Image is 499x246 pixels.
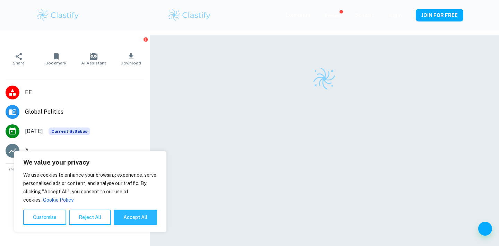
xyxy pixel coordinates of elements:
div: This exemplar is based on the current syllabus. Feel free to refer to it for inspiration/ideas wh... [49,128,90,135]
span: AI Assistant [81,61,106,65]
div: We value your privacy [14,151,166,232]
p: A [25,147,29,155]
span: Share [13,61,25,65]
button: Bookmark [37,49,75,69]
span: This is an example of past student work. Do not copy or submit as your own. Use to understand the... [3,167,147,177]
p: We use cookies to enhance your browsing experience, serve personalised ads or content, and analys... [23,171,157,204]
button: Accept All [114,210,157,225]
span: Download [121,61,141,65]
button: Help and Feedback [478,222,492,236]
img: Clastify logo [312,67,336,91]
img: AI Assistant [90,53,97,60]
span: Current Syllabus [49,128,90,135]
p: Review [325,12,341,19]
span: EE [25,88,144,97]
img: Clastify logo [167,8,212,22]
button: Customise [23,210,66,225]
p: Exemplars [285,11,311,19]
button: AI Assistant [75,49,112,69]
a: Cookie Policy [43,197,74,203]
a: Login [388,12,402,18]
button: Report issue [143,37,148,42]
img: Clastify logo [36,8,80,22]
button: Reject All [69,210,111,225]
span: [DATE] [25,127,43,135]
p: We value your privacy [23,158,157,167]
button: JOIN FOR FREE [416,9,463,21]
span: Bookmark [45,61,67,65]
button: Download [112,49,150,69]
a: Schools [355,12,375,18]
span: Global Politics [25,108,144,116]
